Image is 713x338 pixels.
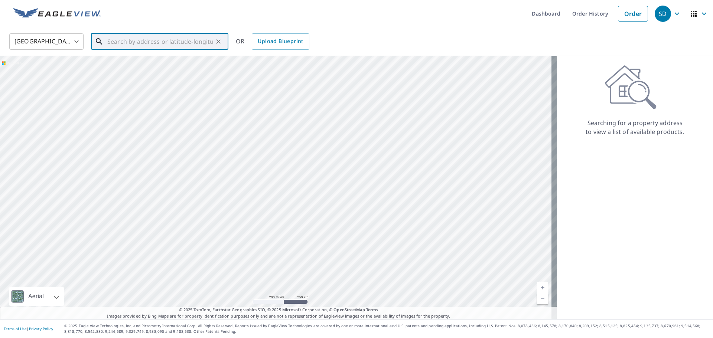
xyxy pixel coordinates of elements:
[585,118,685,136] p: Searching for a property address to view a list of available products.
[29,326,53,331] a: Privacy Policy
[236,33,309,50] div: OR
[179,307,378,313] span: © 2025 TomTom, Earthstar Geographics SIO, © 2025 Microsoft Corporation, ©
[252,33,309,50] a: Upload Blueprint
[9,31,84,52] div: [GEOGRAPHIC_DATA]
[655,6,671,22] div: SD
[333,307,365,312] a: OpenStreetMap
[13,8,101,19] img: EV Logo
[618,6,648,22] a: Order
[537,293,548,304] a: Current Level 5, Zoom Out
[537,282,548,293] a: Current Level 5, Zoom In
[258,37,303,46] span: Upload Blueprint
[4,326,27,331] a: Terms of Use
[213,36,224,47] button: Clear
[107,31,213,52] input: Search by address or latitude-longitude
[4,326,53,331] p: |
[26,287,46,306] div: Aerial
[64,323,709,334] p: © 2025 Eagle View Technologies, Inc. and Pictometry International Corp. All Rights Reserved. Repo...
[366,307,378,312] a: Terms
[9,287,64,306] div: Aerial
